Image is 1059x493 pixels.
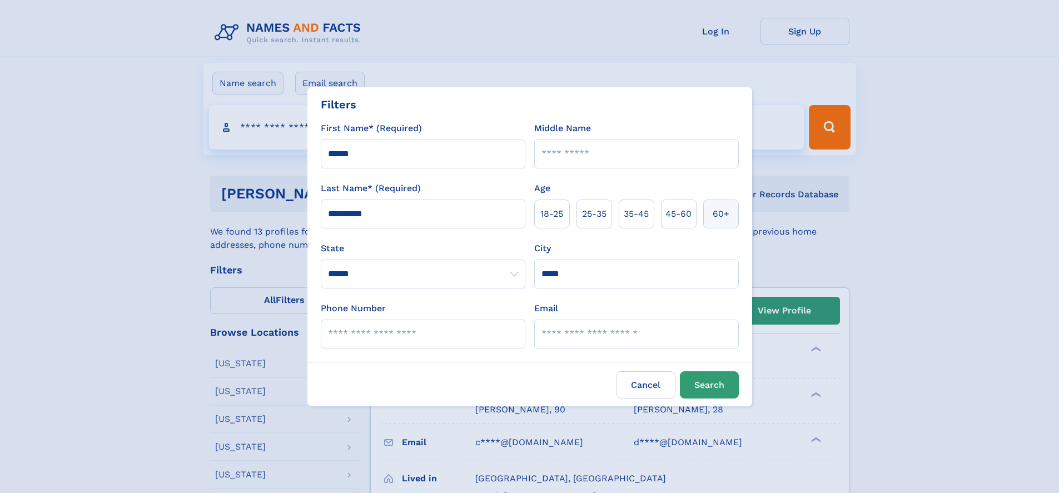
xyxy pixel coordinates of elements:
[624,207,649,221] span: 35‑45
[582,207,606,221] span: 25‑35
[534,182,550,195] label: Age
[680,371,739,399] button: Search
[540,207,563,221] span: 18‑25
[321,96,356,113] div: Filters
[534,242,551,255] label: City
[321,302,386,315] label: Phone Number
[713,207,729,221] span: 60+
[665,207,692,221] span: 45‑60
[321,242,525,255] label: State
[534,302,558,315] label: Email
[321,182,421,195] label: Last Name* (Required)
[616,371,675,399] label: Cancel
[321,122,422,135] label: First Name* (Required)
[534,122,591,135] label: Middle Name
